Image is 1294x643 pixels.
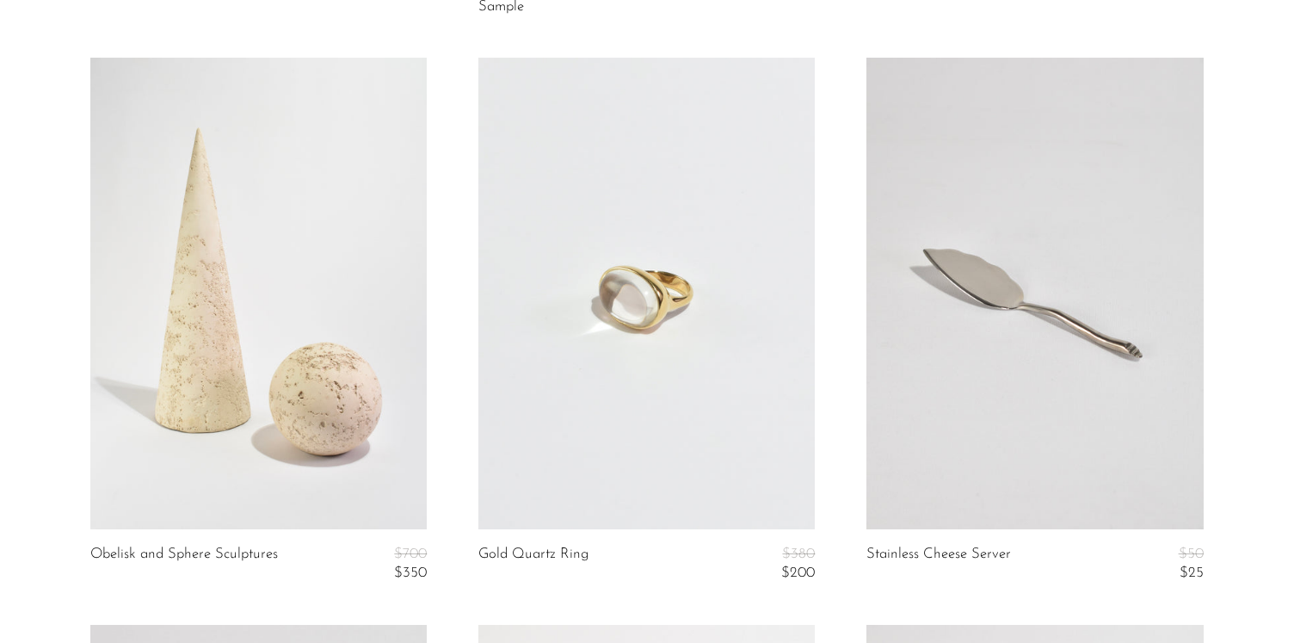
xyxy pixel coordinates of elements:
[781,566,815,580] span: $200
[782,547,815,561] span: $380
[394,566,427,580] span: $350
[478,547,588,582] a: Gold Quartz Ring
[866,547,1011,582] a: Stainless Cheese Server
[1179,547,1204,561] span: $50
[90,547,278,582] a: Obelisk and Sphere Sculptures
[394,547,427,561] span: $700
[1180,566,1204,580] span: $25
